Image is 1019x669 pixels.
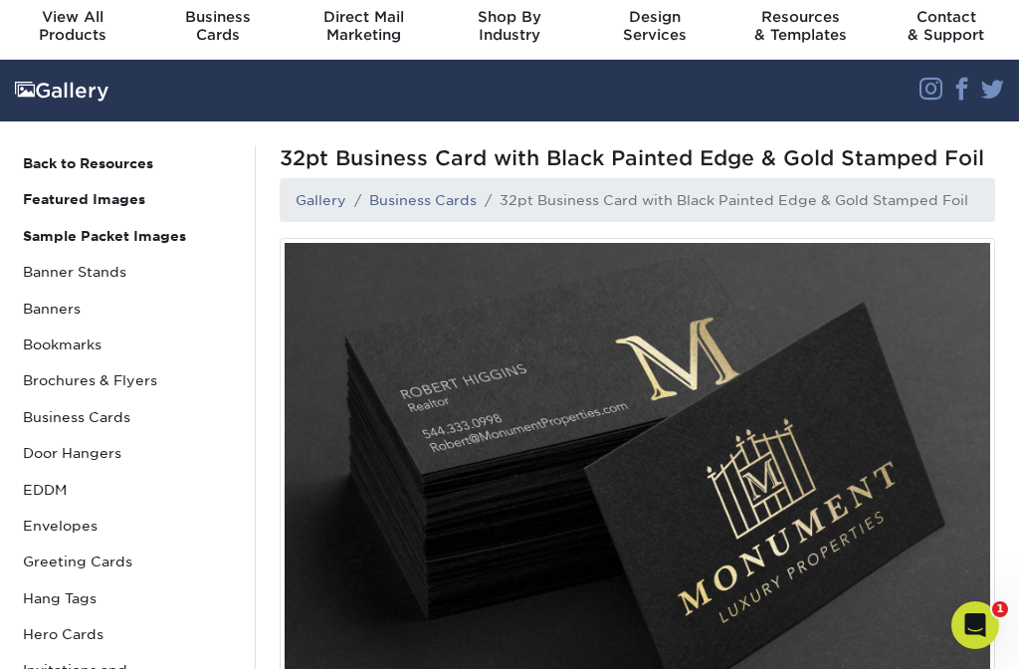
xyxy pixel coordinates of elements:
[280,145,995,170] span: 32pt Business Card with Black Painted Edge & Gold Stamped Foil
[15,399,240,435] a: Business Cards
[292,8,437,44] div: Marketing
[582,8,727,26] span: Design
[145,8,291,44] div: Cards
[15,181,240,217] a: Featured Images
[477,190,968,210] li: 32pt Business Card with Black Painted Edge & Gold Stamped Foil
[437,8,582,26] span: Shop By
[15,254,240,290] a: Banner Stands
[727,8,873,26] span: Resources
[296,192,346,208] a: Gallery
[15,508,240,544] a: Envelopes
[437,8,582,44] div: Industry
[727,8,873,44] div: & Templates
[292,8,437,26] span: Direct Mail
[15,544,240,579] a: Greeting Cards
[15,435,240,471] a: Door Hangers
[874,8,1019,26] span: Contact
[15,362,240,398] a: Brochures & Flyers
[992,601,1008,617] span: 1
[23,191,145,207] strong: Featured Images
[951,601,999,649] iframe: Intercom live chat
[582,8,727,44] div: Services
[874,8,1019,44] div: & Support
[145,8,291,26] span: Business
[15,472,240,508] a: EDDM
[15,291,240,327] a: Banners
[15,327,240,362] a: Bookmarks
[5,608,169,662] iframe: Google Customer Reviews
[23,228,186,244] strong: Sample Packet Images
[369,192,477,208] a: Business Cards
[15,580,240,616] a: Hang Tags
[15,218,240,254] a: Sample Packet Images
[15,145,240,181] a: Back to Resources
